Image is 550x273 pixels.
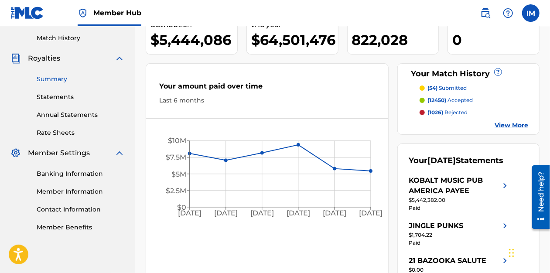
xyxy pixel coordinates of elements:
div: $64,501,476 [251,30,338,50]
a: Annual Statements [37,110,125,119]
div: JINGLE PUNKS [409,221,463,231]
a: Summary [37,75,125,84]
a: (54) submitted [420,84,528,92]
span: Royalties [28,53,60,64]
div: 822,028 [352,30,439,50]
div: Drag [509,240,514,266]
a: Contact Information [37,205,125,214]
tspan: $0 [177,203,186,212]
a: View More [495,121,528,130]
p: submitted [427,84,467,92]
a: JINGLE PUNKSright chevron icon$1,704.22Paid [409,221,510,247]
img: right chevron icon [500,221,510,231]
div: $5,444,086 [150,30,237,50]
p: accepted [427,96,473,104]
div: $1,704.22 [409,231,510,239]
iframe: Chat Widget [506,231,550,273]
div: Paid [409,204,510,212]
a: (12450) accepted [420,96,528,104]
div: User Menu [522,4,540,22]
img: Top Rightsholder [78,8,88,18]
tspan: $2.5M [166,187,186,195]
a: Statements [37,92,125,102]
a: Rate Sheets [37,128,125,137]
div: Help [499,4,517,22]
span: Member Hub [93,8,141,18]
img: Royalties [10,53,21,64]
div: $5,442,382.00 [409,196,510,204]
a: Member Benefits [37,223,125,232]
a: Match History [37,34,125,43]
tspan: [DATE] [250,209,274,218]
img: help [503,8,513,18]
span: (54) [427,85,437,91]
div: KOBALT MUSIC PUB AMERICA PAYEE [409,175,500,196]
span: Member Settings [28,148,90,158]
img: right chevron icon [500,175,510,196]
img: MLC Logo [10,7,44,19]
tspan: [DATE] [214,209,238,218]
img: right chevron icon [500,256,510,266]
div: Paid [409,239,510,247]
a: (1026) rejected [420,109,528,116]
div: Your Statements [409,155,503,167]
p: rejected [427,109,468,116]
iframe: Resource Center [526,162,550,232]
tspan: [DATE] [178,209,202,218]
a: Public Search [477,4,494,22]
tspan: [DATE] [287,209,311,218]
div: Your amount paid over time [159,81,375,96]
span: (1026) [427,109,443,116]
img: search [480,8,491,18]
div: Last 6 months [159,96,375,105]
div: 0 [452,30,539,50]
span: (12450) [427,97,446,103]
div: 21 BAZOOKA SALUTE [409,256,486,266]
tspan: $7.5M [166,154,186,162]
div: Your Match History [409,68,528,80]
tspan: $5M [171,170,186,178]
span: [DATE] [427,156,456,165]
tspan: [DATE] [359,209,383,218]
a: Member Information [37,187,125,196]
img: expand [114,53,125,64]
img: Member Settings [10,148,21,158]
a: Banking Information [37,169,125,178]
a: KOBALT MUSIC PUB AMERICA PAYEEright chevron icon$5,442,382.00Paid [409,175,510,212]
span: ? [495,68,502,75]
tspan: $10M [168,137,186,145]
img: expand [114,148,125,158]
tspan: [DATE] [323,209,347,218]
